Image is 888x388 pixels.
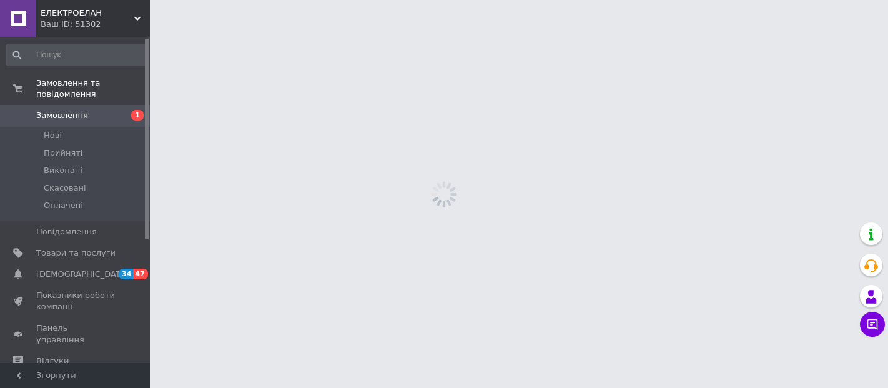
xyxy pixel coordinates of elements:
input: Пошук [6,44,147,66]
span: Скасовані [44,182,86,194]
span: Панель управління [36,322,116,345]
span: Оплачені [44,200,83,211]
span: Нові [44,130,62,141]
span: Показники роботи компанії [36,290,116,312]
span: Прийняті [44,147,82,159]
span: 47 [133,269,147,279]
span: 1 [131,110,144,121]
span: 34 [119,269,133,279]
span: Повідомлення [36,226,97,237]
button: Чат з покупцем [860,312,885,337]
span: Виконані [44,165,82,176]
span: Товари та послуги [36,247,116,259]
span: Відгуки [36,356,69,367]
span: ЕЛЕКТРОЕЛАН [41,7,134,19]
span: Замовлення [36,110,88,121]
span: Замовлення та повідомлення [36,77,150,100]
div: Ваш ID: 51302 [41,19,150,30]
span: [DEMOGRAPHIC_DATA] [36,269,129,280]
